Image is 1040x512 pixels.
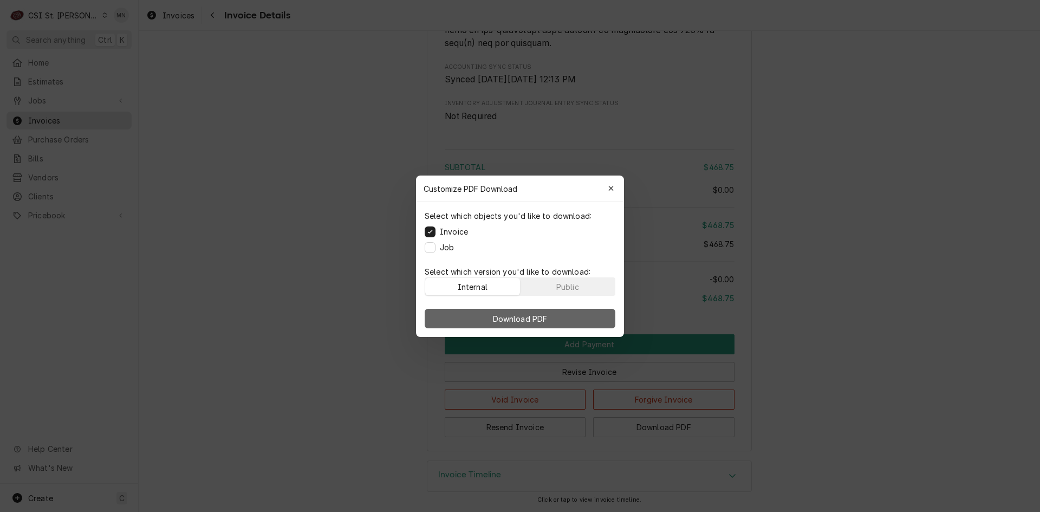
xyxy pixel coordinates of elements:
p: Select which objects you'd like to download: [425,210,591,222]
button: Download PDF [425,309,615,328]
label: Job [440,242,454,253]
div: Public [556,281,579,292]
div: Internal [458,281,487,292]
label: Invoice [440,226,468,237]
div: Customize PDF Download [416,176,624,202]
p: Select which version you'd like to download: [425,266,615,277]
span: Download PDF [491,313,550,324]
